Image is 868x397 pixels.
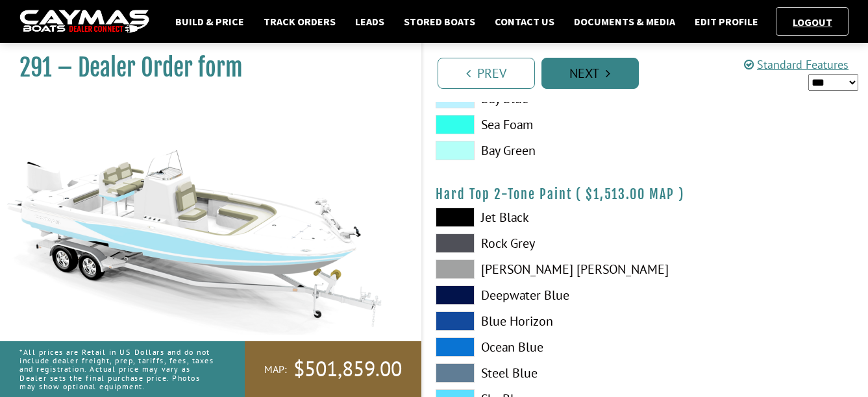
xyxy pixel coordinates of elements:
h4: Hard Top 2-Tone Paint ( ) [436,186,856,202]
label: Rock Grey [436,234,632,253]
a: Leads [349,13,391,30]
label: [PERSON_NAME] [PERSON_NAME] [436,259,632,279]
label: Jet Black [436,208,632,227]
span: MAP: [264,363,287,376]
a: Standard Features [744,57,849,72]
h1: 291 – Dealer Order form [19,53,389,82]
label: Steel Blue [436,363,632,383]
span: $1,513.00 MAP [586,186,675,202]
a: Edit Profile [688,13,765,30]
a: Prev [438,58,535,89]
a: MAP:$501,859.00 [245,341,421,397]
a: Documents & Media [567,13,682,30]
a: Contact Us [488,13,561,30]
label: Deepwater Blue [436,285,632,305]
a: Logout [786,16,839,29]
label: Ocean Blue [436,337,632,357]
img: caymas-dealer-connect-2ed40d3bc7270c1d8d7ffb4b79bf05adc795679939227970def78ec6f6c03838.gif [19,10,149,34]
p: *All prices are Retail in US Dollars and do not include dealer freight, prep, tariffs, fees, taxe... [19,341,216,397]
a: Stored Boats [397,13,482,30]
a: Build & Price [169,13,251,30]
label: Bay Green [436,141,632,160]
a: Track Orders [257,13,342,30]
label: Sea Foam [436,115,632,134]
span: $501,859.00 [293,355,402,383]
a: Next [541,58,639,89]
label: Blue Horizon [436,311,632,331]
